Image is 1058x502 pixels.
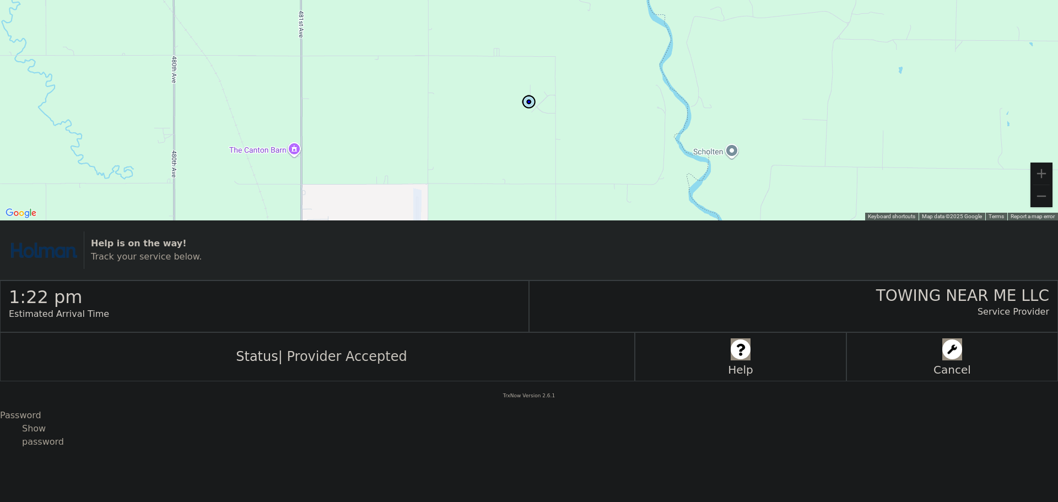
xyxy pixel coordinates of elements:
[91,251,202,262] span: Track your service below.
[942,339,962,359] img: logo stuff
[11,242,77,258] img: trx now logo
[635,363,846,376] h5: Help
[9,281,528,307] h2: 1:22 pm
[1030,163,1052,185] button: Zoom in
[3,206,39,220] img: Google
[922,213,982,219] span: Map data ©2025 Google
[847,363,1057,376] h5: Cancel
[1030,185,1052,207] button: Zoom out
[731,339,751,359] img: logo stuff
[3,206,39,220] a: Open this area in Google Maps (opens a new window)
[9,307,528,332] p: Estimated Arrival Time
[989,213,1004,219] a: Terms (opens in new tab)
[91,238,187,249] strong: Help is on the way!
[287,349,407,364] span: Provider Accepted
[1011,213,1055,219] a: Report a map error
[530,281,1049,305] h3: TOWING NEAR ME LLC
[228,349,407,365] h4: Status |
[868,213,915,220] button: Keyboard shortcuts
[530,305,1049,330] p: Service Provider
